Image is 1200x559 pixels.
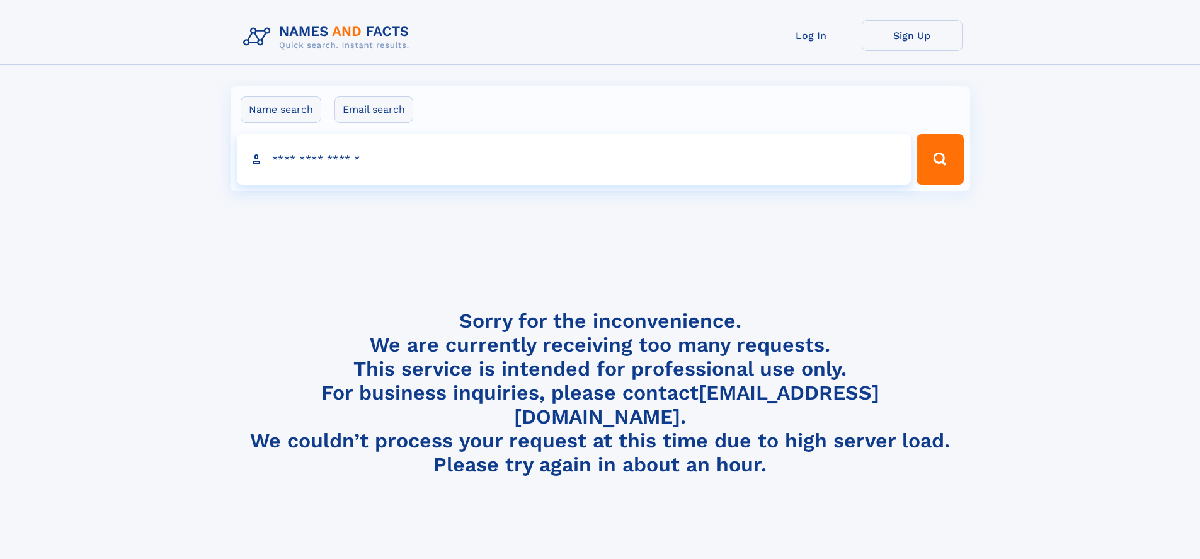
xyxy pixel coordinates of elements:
[241,96,321,123] label: Name search
[238,309,963,477] h4: Sorry for the inconvenience. We are currently receiving too many requests. This service is intend...
[917,134,963,185] button: Search Button
[761,20,862,51] a: Log In
[862,20,963,51] a: Sign Up
[238,20,420,54] img: Logo Names and Facts
[334,96,413,123] label: Email search
[514,381,879,429] a: [EMAIL_ADDRESS][DOMAIN_NAME]
[237,134,911,185] input: search input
